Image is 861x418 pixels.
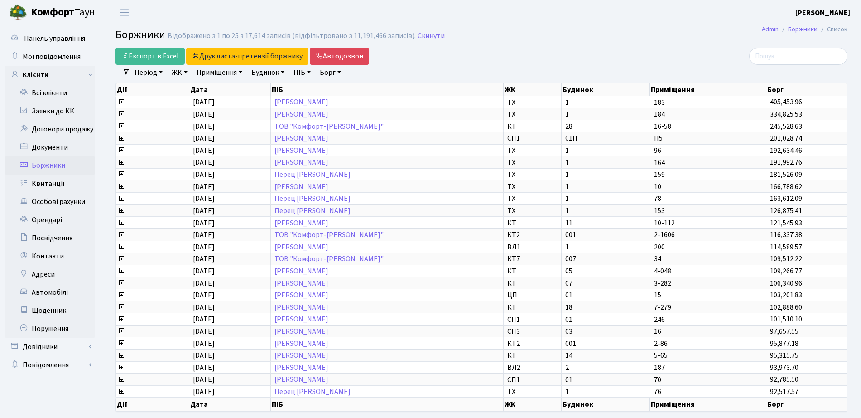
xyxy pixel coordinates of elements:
a: Перец [PERSON_NAME] [274,194,351,204]
span: КТ [507,352,558,359]
span: 001 [565,340,646,347]
th: Борг [766,398,848,411]
a: Квитанції [5,175,95,193]
span: 1 [565,171,646,178]
span: 16-58 [654,123,762,130]
a: [PERSON_NAME] [274,363,328,373]
span: ТХ [507,99,558,106]
span: 1 [565,243,646,251]
span: СП3 [507,328,558,335]
button: Друк листа-претензії боржнику [186,48,308,65]
a: Контакти [5,247,95,265]
a: Мої повідомлення [5,48,95,66]
span: 1 [565,159,646,166]
th: Дії [116,398,189,411]
span: 1 [565,388,646,395]
span: КТ2 [507,231,558,238]
span: 28 [565,123,646,130]
a: [PERSON_NAME] [274,266,328,276]
a: Заявки до КК [5,102,95,120]
span: 187 [654,364,762,371]
span: 70 [654,376,762,384]
a: Період [131,65,166,80]
a: [PERSON_NAME] [795,7,850,18]
span: ТХ [507,388,558,395]
li: Список [818,24,847,34]
th: ПІБ [271,398,504,411]
span: 10 [654,183,762,190]
span: ВЛ1 [507,243,558,251]
span: Мої повідомлення [23,52,81,62]
a: [PERSON_NAME] [274,278,328,288]
th: Будинок [562,398,650,411]
span: 11 [565,219,646,227]
a: Перец [PERSON_NAME] [274,206,351,216]
a: Особові рахунки [5,193,95,211]
span: 181,526.09 [770,170,802,180]
a: Договори продажу [5,120,95,138]
a: ЖК [168,65,191,80]
span: ЦП [507,292,558,299]
span: [DATE] [193,194,215,204]
a: Автомобілі [5,283,95,301]
span: 4-048 [654,267,762,275]
span: СП1 [507,376,558,384]
span: ВЛ2 [507,364,558,371]
span: ТХ [507,207,558,214]
span: 01 [565,316,646,323]
a: Всі клієнти [5,84,95,102]
span: 121,545.93 [770,218,802,228]
span: 200 [654,243,762,251]
span: ТХ [507,147,558,154]
span: 102,888.60 [770,302,802,312]
span: [DATE] [193,387,215,397]
a: [PERSON_NAME] [274,326,328,336]
div: Відображено з 1 по 25 з 17,614 записів (відфільтровано з 11,191,466 записів). [168,32,416,40]
span: СП1 [507,135,558,142]
a: ТОВ "Комфорт-[PERSON_NAME]" [274,254,384,264]
span: Боржники [115,27,165,43]
span: 103,201.83 [770,290,802,300]
a: [PERSON_NAME] [274,133,328,143]
span: [DATE] [193,315,215,325]
span: [DATE] [193,326,215,336]
span: П5 [654,135,762,142]
a: Приміщення [193,65,246,80]
span: [DATE] [193,218,215,228]
th: ЖК [504,398,562,411]
th: Приміщення [650,83,766,96]
span: ТХ [507,195,558,202]
span: КТ [507,267,558,275]
button: Переключити навігацію [113,5,136,20]
span: [DATE] [193,170,215,180]
span: [DATE] [193,158,215,168]
span: 05 [565,267,646,275]
span: 153 [654,207,762,214]
span: 01 [565,376,646,384]
a: Admin [762,24,779,34]
span: 95,877.18 [770,339,798,349]
a: [PERSON_NAME] [274,375,328,385]
span: 109,266.77 [770,266,802,276]
span: 01П [565,135,646,142]
span: [DATE] [193,146,215,156]
span: [DATE] [193,182,215,192]
span: [DATE] [193,133,215,143]
a: [PERSON_NAME] [274,302,328,312]
span: 245,528.63 [770,122,802,131]
span: 192,634.46 [770,146,802,156]
span: 2-86 [654,340,762,347]
a: [PERSON_NAME] [274,290,328,300]
span: 166,788.62 [770,182,802,192]
a: ТОВ "Комфорт-[PERSON_NAME]" [274,230,384,240]
a: [PERSON_NAME] [274,242,328,252]
span: 184 [654,111,762,118]
span: 10-112 [654,219,762,227]
a: Щоденник [5,301,95,320]
span: 334,825.53 [770,109,802,119]
span: КТ [507,219,558,227]
a: Повідомлення [5,356,95,374]
span: 95,315.75 [770,350,798,360]
span: 1 [565,111,646,118]
span: 1 [565,147,646,154]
